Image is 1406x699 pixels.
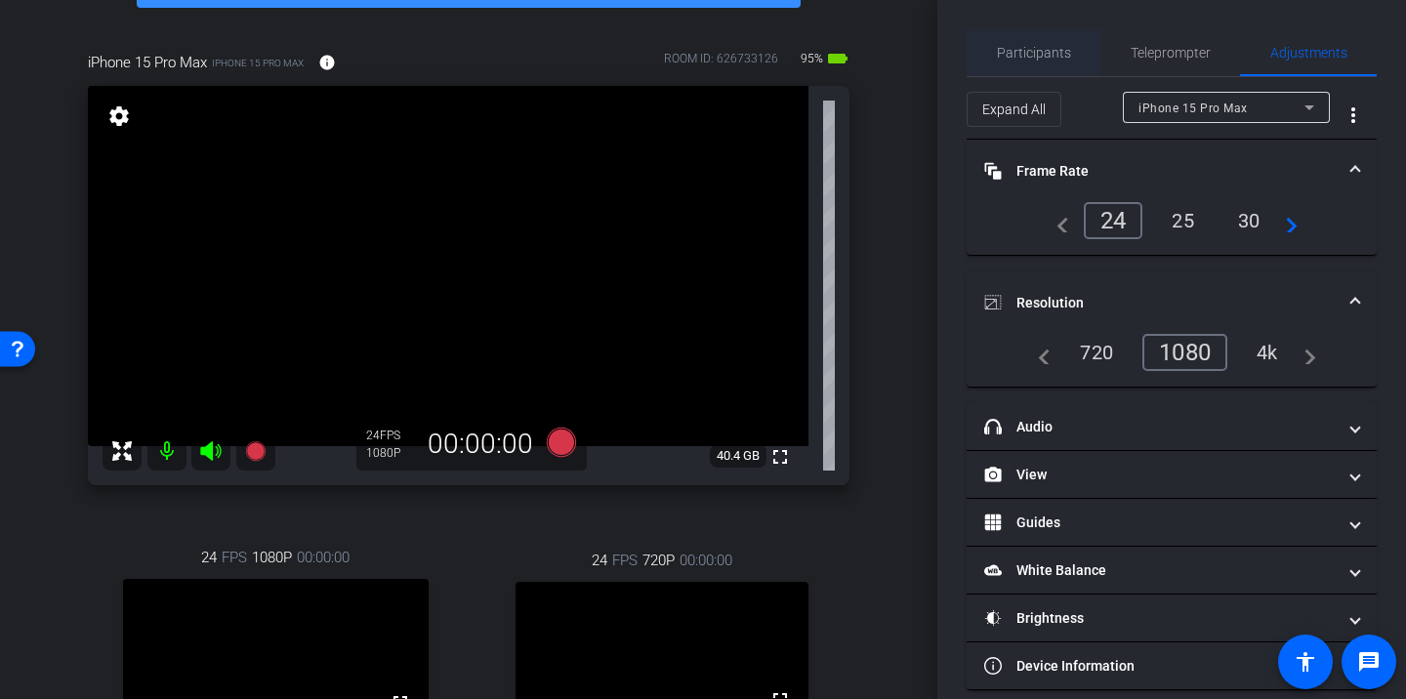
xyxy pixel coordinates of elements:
div: 4k [1242,336,1293,369]
mat-panel-title: White Balance [984,560,1336,581]
span: FPS [612,550,638,571]
span: 95% [798,43,826,74]
span: Adjustments [1270,46,1347,60]
mat-icon: navigate_before [1027,341,1051,364]
div: Frame Rate [967,202,1377,255]
mat-panel-title: Device Information [984,656,1336,677]
div: 24 [366,428,415,443]
span: Teleprompter [1131,46,1211,60]
mat-icon: battery_std [826,47,849,70]
mat-expansion-panel-header: Brightness [967,595,1377,641]
mat-icon: navigate_before [1046,209,1069,232]
div: 25 [1157,204,1209,237]
span: 720P [642,550,675,571]
span: 00:00:00 [297,547,350,568]
mat-icon: navigate_next [1293,341,1316,364]
mat-panel-title: Guides [984,513,1336,533]
mat-icon: navigate_next [1274,209,1298,232]
mat-expansion-panel-header: White Balance [967,547,1377,594]
mat-icon: more_vert [1342,103,1365,127]
span: Expand All [982,91,1046,128]
div: 1080 [1142,334,1227,371]
div: 720 [1065,336,1128,369]
span: iPhone 15 Pro Max [212,56,304,70]
span: iPhone 15 Pro Max [88,52,207,73]
div: 24 [1084,202,1143,239]
span: 1080P [252,547,292,568]
mat-icon: accessibility [1294,650,1317,674]
mat-expansion-panel-header: Guides [967,499,1377,546]
mat-icon: settings [105,104,133,128]
span: 24 [592,550,607,571]
mat-expansion-panel-header: Audio [967,403,1377,450]
mat-expansion-panel-header: Frame Rate [967,140,1377,202]
button: Expand All [967,92,1061,127]
mat-expansion-panel-header: Resolution [967,271,1377,334]
mat-panel-title: Resolution [984,293,1336,313]
mat-expansion-panel-header: View [967,451,1377,498]
div: 30 [1223,204,1275,237]
mat-panel-title: View [984,465,1336,485]
mat-icon: message [1357,650,1381,674]
button: More Options for Adjustments Panel [1330,92,1377,139]
span: 24 [201,547,217,568]
span: iPhone 15 Pro Max [1138,102,1248,115]
mat-panel-title: Frame Rate [984,161,1336,182]
span: 40.4 GB [710,444,766,468]
mat-icon: fullscreen [768,445,792,469]
mat-icon: info [318,54,336,71]
div: 00:00:00 [415,428,546,461]
mat-expansion-panel-header: Device Information [967,642,1377,689]
span: Participants [997,46,1071,60]
span: FPS [222,547,247,568]
span: 00:00:00 [680,550,732,571]
div: Resolution [967,334,1377,387]
span: FPS [380,429,400,442]
div: ROOM ID: 626733126 [664,50,778,78]
mat-panel-title: Audio [984,417,1336,437]
mat-panel-title: Brightness [984,608,1336,629]
div: 1080P [366,445,415,461]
